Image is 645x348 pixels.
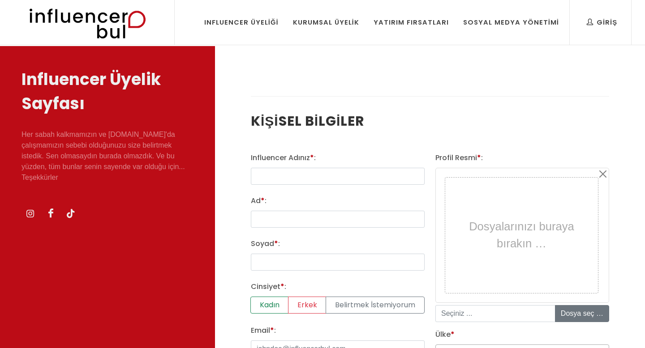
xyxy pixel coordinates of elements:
[251,153,316,163] label: Influencer Adınız :
[463,17,559,27] div: Sosyal Medya Yönetimi
[374,17,449,27] div: Yatırım Fırsatları
[435,329,455,340] label: Ülke
[251,195,267,206] label: Ad :
[435,153,483,163] label: Profil Resmi :
[587,17,617,27] div: Giriş
[447,180,596,290] div: Dosyalarınızı buraya bırakın …
[250,297,288,314] label: Kadın
[326,297,425,314] label: Belirtmek İstemiyorum
[251,238,280,249] label: Soyad :
[251,111,609,131] h2: Kişisel Bilgiler
[598,169,608,179] button: Close
[21,68,193,116] h1: Influencer Üyelik Sayfası
[251,281,286,292] label: Cinsiyet :
[293,17,359,27] div: Kurumsal Üyelik
[288,297,326,314] label: Erkek
[435,305,555,322] input: Seçiniz ...
[251,325,276,336] label: Email :
[21,129,193,183] p: Her sabah kalkmamızın ve [DOMAIN_NAME]'da çalışmamızın sebebi olduğunuzu size belirtmek istedik. ...
[204,17,279,27] div: Influencer Üyeliği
